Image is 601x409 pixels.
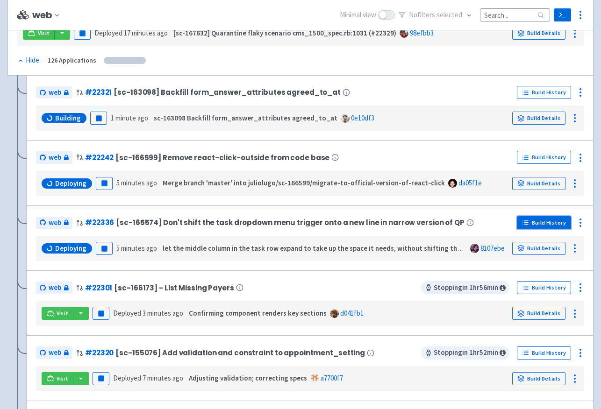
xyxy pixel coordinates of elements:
[17,55,39,66] div: Hide
[17,55,40,66] button: Hide
[409,10,462,21] span: No filter s
[23,27,55,40] a: Visit
[49,218,61,228] span: web
[512,27,565,40] a: Build Details
[85,87,112,97] a: #22321
[321,374,343,382] a: a7700f7
[57,310,69,317] span: Visit
[554,8,571,21] a: Terminal
[421,281,509,294] span: Stopping in 1 hr 56 min
[143,374,183,382] time: 7 minutes ago
[517,346,571,360] a: Build History
[113,309,183,317] span: Deployed
[517,216,571,229] a: Build History
[410,28,434,37] a: 98efbb3
[36,282,72,294] a: web
[90,112,107,125] button: Pause
[93,307,109,320] button: Pause
[436,10,462,19] span: selected
[115,154,329,162] span: [sc-166599] Remove react-click-outside from code base
[93,372,109,385] button: Pause
[55,179,86,188] span: Deploying
[49,282,61,293] span: web
[124,28,168,37] time: 17 minutes ago
[512,307,565,320] a: Build Details
[189,374,307,382] strong: Adjusting validation; correcting specs
[116,219,464,226] span: [sc-165574] Don't shift the task dropdown menu trigger onto a new line in narrow version of QP
[42,307,73,320] a: Visit
[340,10,376,21] span: Minimal view
[42,372,73,385] a: Visit
[94,28,168,37] span: Deployed
[55,113,81,123] span: Building
[111,113,148,122] time: 1 minute ago
[38,29,50,37] span: Visit
[96,242,113,255] button: Pause
[48,55,96,66] div: 126 Applications
[480,244,505,253] a: 8107ebe
[85,153,114,162] a: #22242
[163,178,445,187] strong: Merge branch 'master' into juliolugo/sc-166599/migrate-to-official-version-of-react-click
[512,112,565,125] a: Build Details
[49,87,61,98] span: web
[36,86,72,99] a: web
[36,217,72,229] a: web
[55,244,86,253] span: Deploying
[116,244,157,253] time: 5 minutes ago
[74,27,91,40] button: Pause
[113,374,183,382] span: Deployed
[143,309,183,317] time: 3 minutes ago
[57,375,69,382] span: Visit
[85,283,112,293] a: #22301
[36,346,72,359] a: web
[340,309,364,317] a: d041fb1
[421,346,509,360] span: Stopping in 1 hr 52 min
[512,177,565,190] a: Build Details
[517,86,571,99] a: Build History
[154,113,337,122] strong: sc-163098 Backfill form_answer_attributes agreed_to_at
[85,218,114,227] a: #22336
[114,88,341,96] span: [sc-163098] Backfill form_answer_attributes agreed_to_at
[36,151,72,164] a: web
[189,309,327,317] strong: Confirming component renders key sections
[115,349,365,357] span: [sc-155076] Add validation and constraint to appointment_setting
[517,151,571,164] a: Build History
[116,178,157,187] time: 5 minutes ago
[49,347,61,358] span: web
[32,10,64,21] button: web
[85,348,114,358] a: #22320
[517,281,571,294] a: Build History
[351,113,374,122] a: 0e10df3
[114,284,234,292] span: [sc-166173] - List Missing Payers
[512,242,565,255] a: Build Details
[458,178,482,187] a: da05f1e
[512,372,565,385] a: Build Details
[480,8,550,21] input: Search...
[173,28,396,37] strong: [sc-167632] Quarantine flaky scenario cms_1500_spec.rb:1031 (#22329)
[49,152,61,163] span: web
[96,177,113,190] button: Pause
